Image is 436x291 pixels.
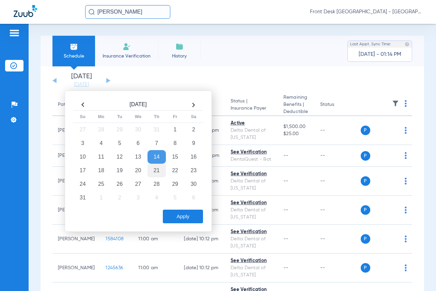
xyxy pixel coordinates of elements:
span: $25.00 [283,130,309,138]
div: Delta Dental of [US_STATE] [231,264,272,279]
span: Insurance Verification [100,53,153,60]
td: 11:00 AM [133,225,178,254]
span: P [361,234,370,244]
span: P [361,126,370,135]
img: Zuub Logo [14,5,37,17]
li: [DATE] [61,73,102,88]
img: hamburger-icon [9,29,20,37]
td: [DATE] 10:12 PM [178,225,225,254]
div: Delta Dental of [US_STATE] [231,178,272,192]
img: group-dot-blue.svg [405,207,407,213]
div: Delta Dental of [US_STATE] [231,127,272,141]
div: See Verification [231,149,272,156]
img: last sync help info [405,42,409,47]
span: [DATE] - 01:14 PM [359,51,401,58]
img: group-dot-blue.svg [405,152,407,159]
span: P [361,205,370,215]
span: Schedule [58,53,90,60]
span: -- [283,208,289,212]
span: P [361,263,370,273]
span: 1584108 [106,237,124,241]
td: -- [315,254,361,282]
span: -- [283,237,289,241]
div: Patient Name [58,101,88,108]
th: Status | [225,94,278,116]
td: -- [315,225,361,254]
th: Status [315,94,361,116]
td: 11:00 AM [133,254,178,282]
img: group-dot-blue.svg [405,127,407,134]
div: See Verification [231,199,272,207]
span: Front Desk [GEOGRAPHIC_DATA] - [GEOGRAPHIC_DATA] | My Community Dental Centers [310,9,422,15]
th: [DATE] [92,99,184,111]
span: P [361,151,370,161]
span: 1245636 [106,265,123,270]
span: Deductible [283,108,309,115]
img: filter.svg [392,100,399,107]
div: Active [231,120,272,127]
img: Search Icon [89,9,95,15]
div: DentaQuest - Bot [231,156,272,163]
td: [PERSON_NAME] [52,225,100,254]
td: -- [315,116,361,145]
span: $1,500.00 [283,123,309,130]
th: Remaining Benefits | [278,94,314,116]
div: See Verification [231,171,272,178]
img: History [175,43,184,51]
img: group-dot-blue.svg [405,178,407,184]
input: Search for patients [85,5,170,19]
div: Delta Dental of [US_STATE] [231,236,272,250]
td: [DATE] 10:12 PM [178,254,225,282]
img: Schedule [70,43,78,51]
div: Delta Dental of [US_STATE] [231,207,272,221]
a: [DATE] [61,81,102,88]
img: Manual Insurance Verification [123,43,131,51]
td: -- [315,145,361,167]
span: -- [283,265,289,270]
iframe: Chat Widget [402,258,436,291]
span: P [361,176,370,186]
div: Patient Name [58,101,95,108]
td: [PERSON_NAME] [52,254,100,282]
div: See Verification [231,228,272,236]
span: -- [283,153,289,158]
span: Last Appt. Sync Time: [350,41,391,48]
span: Insurance Payer [231,105,272,112]
span: History [163,53,196,60]
td: -- [315,196,361,225]
span: -- [283,179,289,183]
td: -- [315,167,361,196]
img: group-dot-blue.svg [405,100,407,107]
img: group-dot-blue.svg [405,236,407,242]
button: Apply [163,210,203,223]
div: See Verification [231,257,272,264]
